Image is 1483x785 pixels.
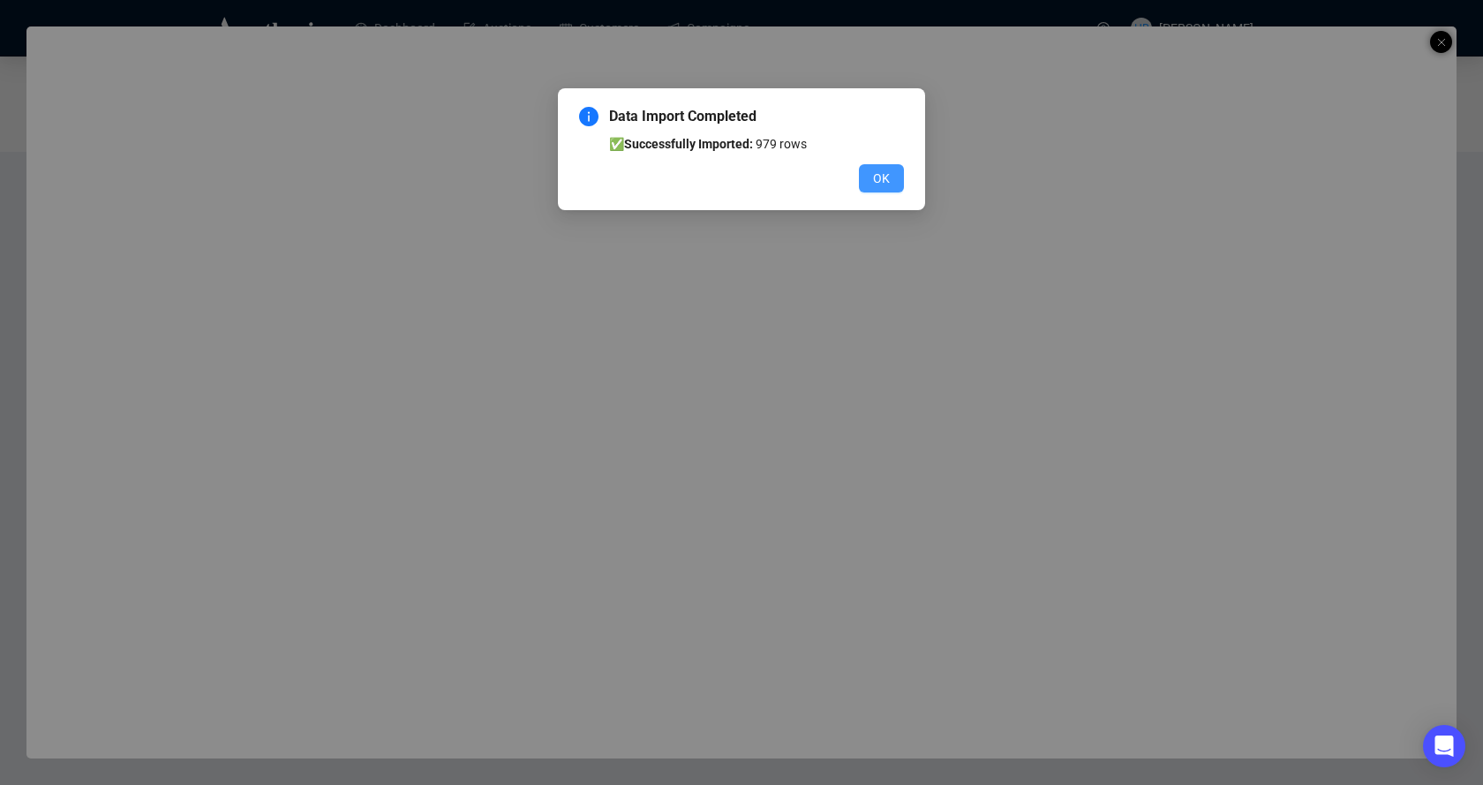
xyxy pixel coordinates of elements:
button: OK [859,164,904,192]
span: Data Import Completed [609,106,904,127]
li: ✅ 979 rows [609,134,904,154]
span: info-circle [579,107,598,126]
div: Open Intercom Messenger [1423,725,1465,767]
b: Successfully Imported: [624,137,753,151]
span: OK [873,169,890,188]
